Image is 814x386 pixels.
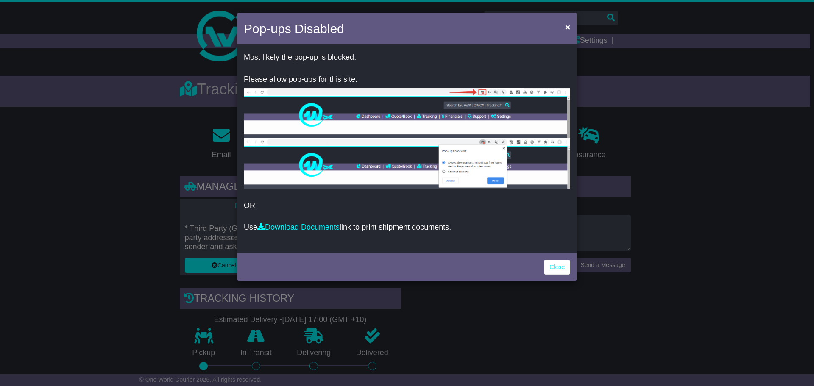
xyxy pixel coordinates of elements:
p: Most likely the pop-up is blocked. [244,53,570,62]
img: allow-popup-1.png [244,88,570,138]
p: Please allow pop-ups for this site. [244,75,570,84]
a: Download Documents [257,223,340,231]
div: OR [237,47,577,251]
span: × [565,22,570,32]
a: Close [544,260,570,275]
p: Use link to print shipment documents. [244,223,570,232]
h4: Pop-ups Disabled [244,19,344,38]
button: Close [561,18,574,36]
img: allow-popup-2.png [244,138,570,189]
